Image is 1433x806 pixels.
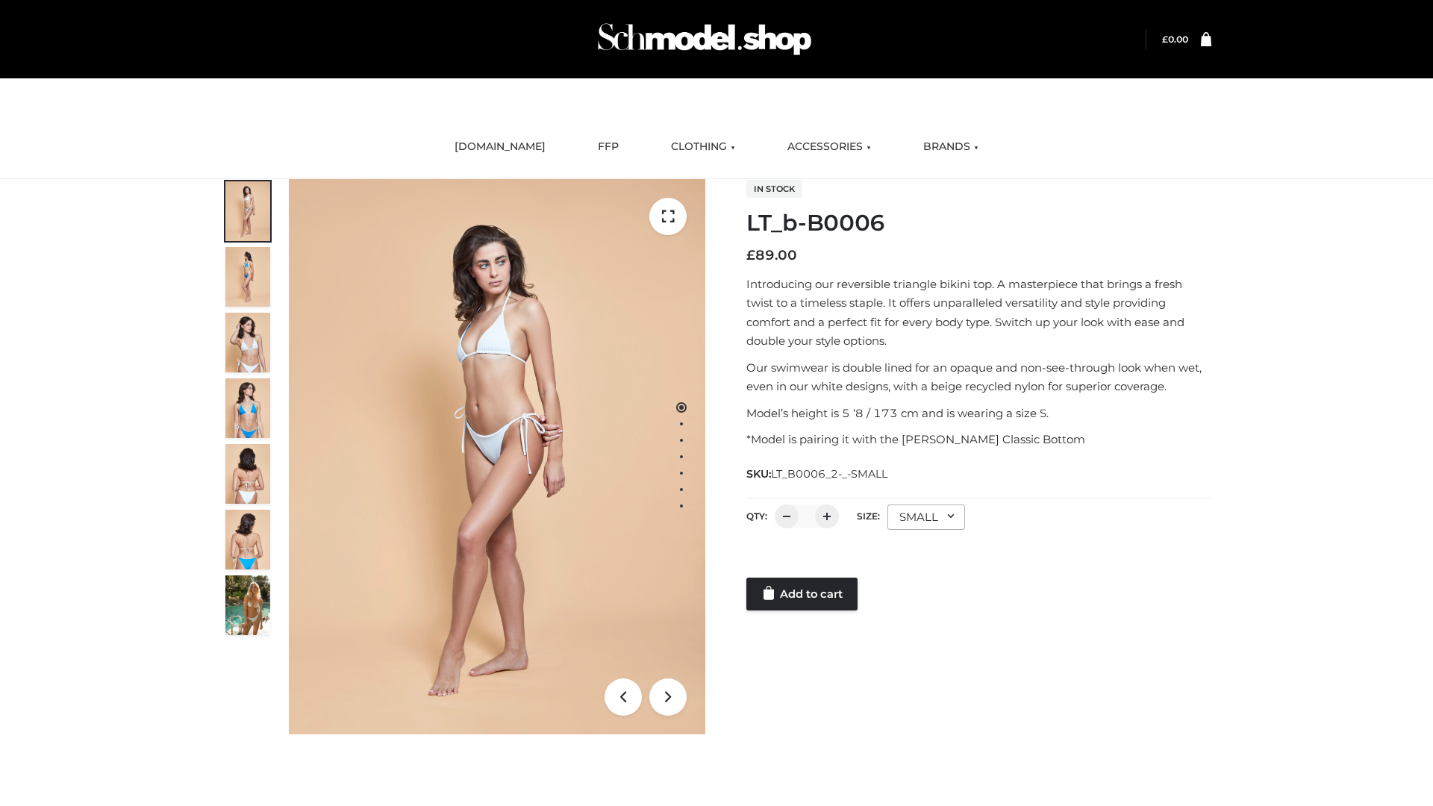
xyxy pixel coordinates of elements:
[771,467,887,481] span: LT_B0006_2-_-SMALL
[746,358,1211,396] p: Our swimwear is double lined for an opaque and non-see-through look when wet, even in our white d...
[225,313,270,372] img: ArielClassicBikiniTop_CloudNine_AzureSky_OW114ECO_3-scaled.jpg
[887,504,965,530] div: SMALL
[660,131,746,163] a: CLOTHING
[1162,34,1168,45] span: £
[746,404,1211,423] p: Model’s height is 5 ‘8 / 173 cm and is wearing a size S.
[912,131,990,163] a: BRANDS
[746,247,755,263] span: £
[225,575,270,635] img: Arieltop_CloudNine_AzureSky2.jpg
[225,181,270,241] img: ArielClassicBikiniTop_CloudNine_AzureSky_OW114ECO_1-scaled.jpg
[746,247,797,263] bdi: 89.00
[857,510,880,522] label: Size:
[225,444,270,504] img: ArielClassicBikiniTop_CloudNine_AzureSky_OW114ECO_7-scaled.jpg
[225,247,270,307] img: ArielClassicBikiniTop_CloudNine_AzureSky_OW114ECO_2-scaled.jpg
[746,430,1211,449] p: *Model is pairing it with the [PERSON_NAME] Classic Bottom
[443,131,557,163] a: [DOMAIN_NAME]
[746,180,802,198] span: In stock
[746,210,1211,237] h1: LT_b-B0006
[746,275,1211,351] p: Introducing our reversible triangle bikini top. A masterpiece that brings a fresh twist to a time...
[593,10,817,69] img: Schmodel Admin 964
[746,578,858,610] a: Add to cart
[587,131,630,163] a: FFP
[1162,34,1188,45] a: £0.00
[746,465,889,483] span: SKU:
[746,510,767,522] label: QTY:
[225,378,270,438] img: ArielClassicBikiniTop_CloudNine_AzureSky_OW114ECO_4-scaled.jpg
[289,179,705,734] img: ArielClassicBikiniTop_CloudNine_AzureSky_OW114ECO_1
[776,131,882,163] a: ACCESSORIES
[225,510,270,569] img: ArielClassicBikiniTop_CloudNine_AzureSky_OW114ECO_8-scaled.jpg
[1162,34,1188,45] bdi: 0.00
